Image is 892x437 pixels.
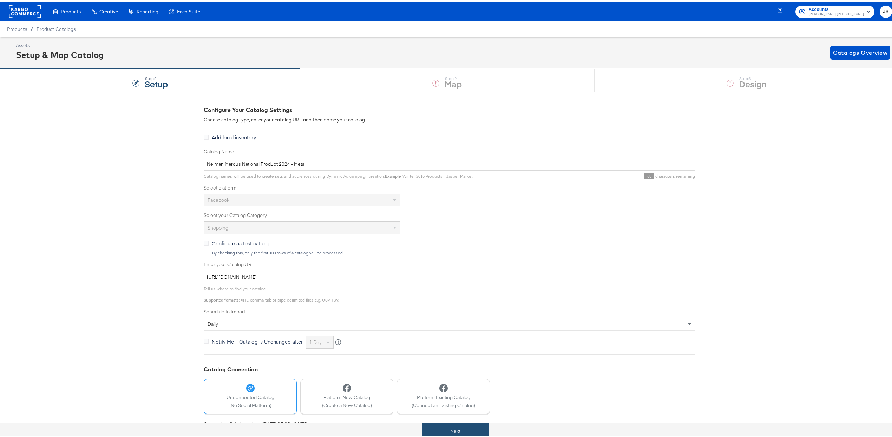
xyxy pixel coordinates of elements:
[412,392,475,399] span: Platform Existing Catalog
[204,115,695,121] div: Choose catalog type, enter your catalog URL and then name your catalog.
[227,392,274,399] span: Unconnected Catalog
[61,7,81,13] span: Products
[412,400,475,407] span: (Connect an Existing Catalog)
[385,172,401,177] strong: Example
[208,223,228,229] span: Shopping
[16,40,104,47] div: Assets
[16,47,104,59] div: Setup & Map Catalog
[204,147,695,153] label: Catalog Name
[212,132,256,139] span: Add local inventory
[809,10,864,15] span: [PERSON_NAME] [PERSON_NAME]
[7,25,27,30] span: Products
[833,46,887,56] span: Catalogs Overview
[208,319,218,325] span: daily
[830,44,890,58] button: Catalogs Overview
[300,377,393,412] button: Platform New Catalog(Create a New Catalog)
[322,392,372,399] span: Platform New Catalog
[397,377,490,412] button: Platform Existing Catalog(Connect an Existing Catalog)
[204,377,297,412] button: Unconnected Catalog(No Social Platform)
[473,172,695,177] div: characters remaining
[204,183,695,190] label: Select platform
[880,4,892,16] button: JS
[309,337,322,344] span: 1 day
[177,7,200,13] span: Feed Suite
[137,7,158,13] span: Reporting
[212,336,303,343] span: Notify Me if Catalog is Unchanged after
[212,238,271,245] span: Configure as test catalog
[145,76,168,88] strong: Setup
[204,210,695,217] label: Select your Catalog Category
[204,259,695,266] label: Enter your Catalog URL
[37,25,76,30] a: Product Catalogs
[204,296,239,301] strong: Supported formats
[204,104,695,112] div: Configure Your Catalog Settings
[204,284,339,301] span: Tell us where to find your catalog. : XML, comma, tab or pipe delimited files e.g. CSV, TSV.
[795,4,874,16] button: Accounts[PERSON_NAME] [PERSON_NAME]
[644,172,654,177] span: 58
[322,400,372,407] span: (Create a New Catalog)
[27,25,37,30] span: /
[809,4,864,12] span: Accounts
[204,156,695,169] input: Name your catalog e.g. My Dynamic Product Catalog
[204,269,695,282] input: Enter Catalog URL, e.g. http://www.example.com/products.xml
[145,74,168,79] div: Step: 1
[227,400,274,407] span: (No Social Platform)
[99,7,118,13] span: Creative
[212,249,695,254] div: By checking this, only the first 100 rows of a catalog will be processed.
[883,6,889,14] span: JS
[208,195,229,201] span: Facebook
[204,307,695,313] label: Schedule to Import
[204,364,695,372] div: Catalog Connection
[204,172,473,177] span: Catalog names will be used to create sets and audiences during Dynamic Ad campaign creation. : Wi...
